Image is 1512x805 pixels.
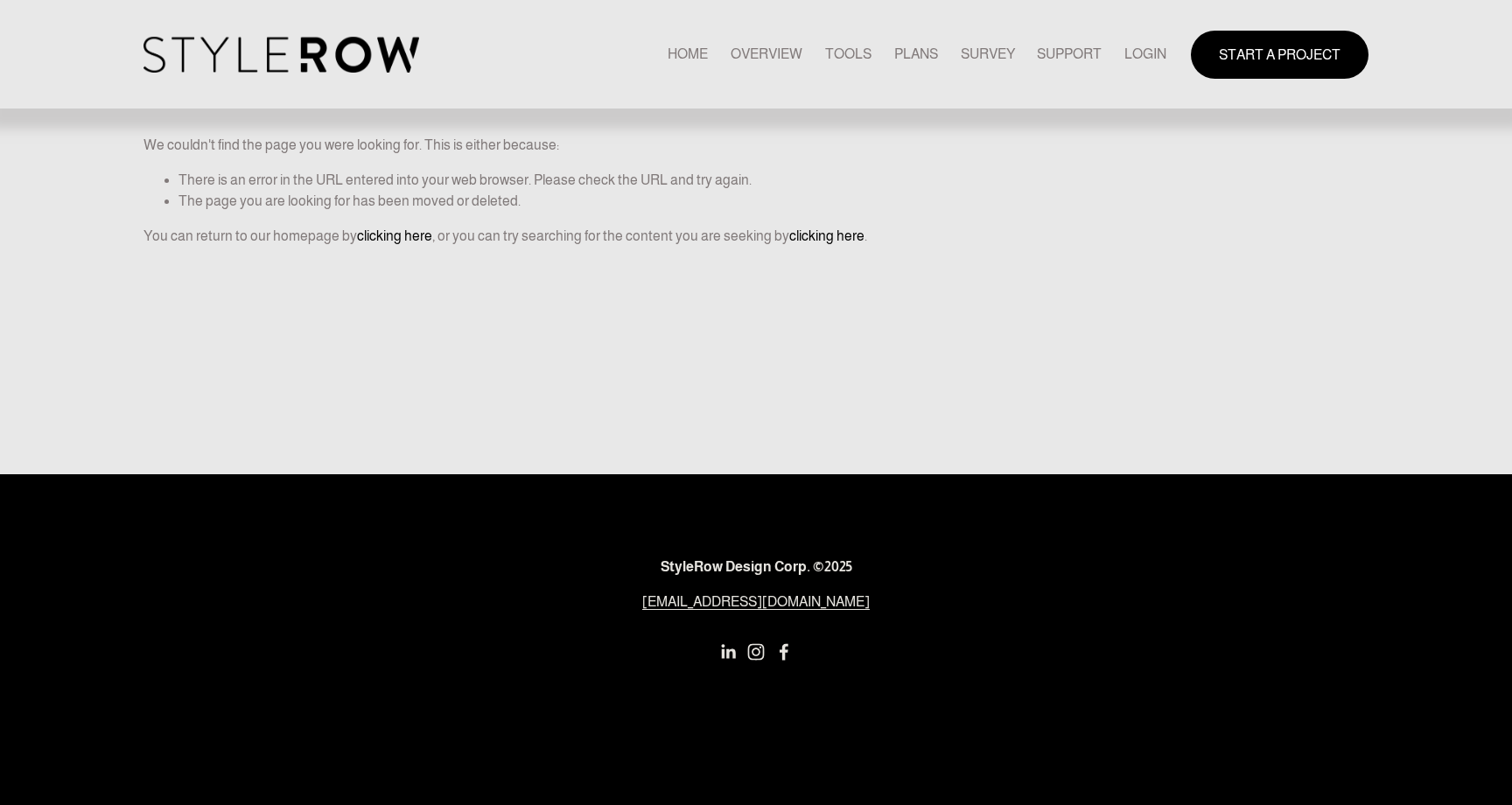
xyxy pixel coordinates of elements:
[825,43,871,66] a: TOOLS
[1037,44,1102,65] span: SUPPORT
[143,74,1368,156] p: We couldn't find the page you were looking for. This is either because:
[747,643,765,661] a: Instagram
[894,43,938,66] a: PLANS
[661,559,852,574] strong: StyleRow Design Corp. ©2025
[357,228,432,243] a: clicking here
[719,643,737,661] a: LinkedIn
[642,591,870,612] a: [EMAIL_ADDRESS][DOMAIN_NAME]
[1037,43,1102,66] a: folder dropdown
[789,228,864,243] a: clicking here
[178,191,1368,212] li: The page you are looking for has been moved or deleted.
[775,643,793,661] a: Facebook
[961,43,1015,66] a: SURVEY
[1191,31,1368,79] a: START A PROJECT
[143,37,419,73] img: StyleRow
[143,226,1368,247] p: You can return to our homepage by , or you can try searching for the content you are seeking by .
[1124,43,1166,66] a: LOGIN
[668,43,708,66] a: HOME
[731,43,802,66] a: OVERVIEW
[178,170,1368,191] li: There is an error in the URL entered into your web browser. Please check the URL and try again.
